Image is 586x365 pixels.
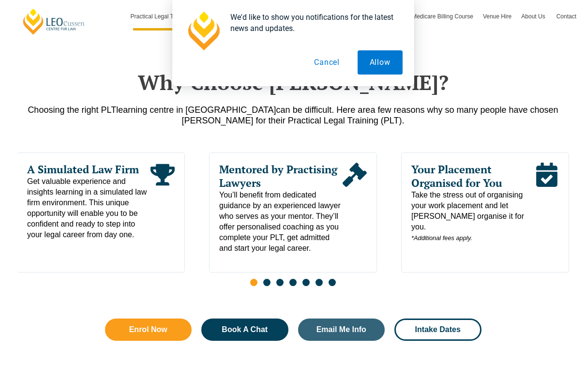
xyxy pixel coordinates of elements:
p: a few reasons why so many people have chosen [PERSON_NAME] for their Practical Legal Training (PLT). [17,105,569,126]
span: Go to slide 3 [276,279,284,286]
a: Book A Chat [201,319,288,341]
span: can be difficult. Here are [276,105,371,115]
span: You’ll benefit from dedicated guidance by an experienced lawyer who serves as your mentor. They’l... [219,190,343,254]
a: Intake Dates [394,319,481,341]
div: 1 / 7 [17,152,185,273]
img: notification icon [184,12,223,50]
div: 2 / 7 [209,152,377,273]
div: We'd like to show you notifications for the latest news and updates. [223,12,403,34]
iframe: LiveChat chat widget [521,300,562,341]
span: Go to slide 4 [289,279,297,286]
h2: Why Choose [PERSON_NAME]? [17,70,569,94]
div: Read More [534,163,558,243]
span: Intake Dates [415,326,461,334]
span: Mentored by Practising Lawyers [219,163,343,190]
span: Your Placement Organised for You [411,163,535,190]
em: *Additional fees apply. [411,234,472,242]
span: Book A Chat [222,326,268,334]
span: Go to slide 5 [302,279,310,286]
div: Slides [17,152,569,292]
div: Read More [343,163,367,254]
span: Enrol Now [129,326,167,334]
span: Go to slide 6 [316,279,323,286]
div: 3 / 7 [401,152,569,273]
span: Go to slide 1 [250,279,257,286]
span: Email Me Info [316,326,366,334]
button: Cancel [302,50,352,75]
button: Allow [358,50,403,75]
span: Go to slide 2 [263,279,270,286]
a: Email Me Info [298,319,385,341]
a: Enrol Now [105,319,192,341]
span: learning centre in [GEOGRAPHIC_DATA] [116,105,276,115]
div: Read More [150,163,175,240]
span: A Simulated Law Firm [27,163,150,176]
span: Choosing the right PLT [28,105,116,115]
span: Go to slide 7 [329,279,336,286]
span: Take the stress out of organising your work placement and let [PERSON_NAME] organise it for you. [411,190,535,243]
span: Get valuable experience and insights learning in a simulated law firm environment. This unique op... [27,176,150,240]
